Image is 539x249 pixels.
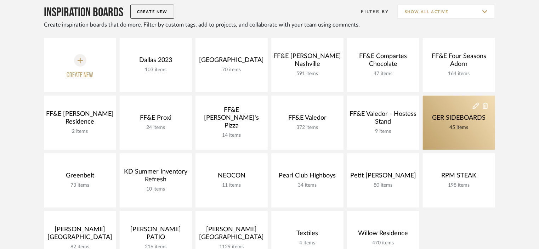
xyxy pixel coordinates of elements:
[286,114,328,122] div: FF&E Valedor
[423,70,495,78] div: 164 items
[271,38,344,92] a: FF&E [PERSON_NAME] Nashville591 items
[216,172,247,180] div: NEOCON
[44,96,116,150] a: FF&E [PERSON_NAME] Residence2 items
[440,172,478,180] div: RPM STEAK
[357,239,410,247] div: 470 items
[198,56,266,64] div: [GEOGRAPHIC_DATA]
[271,153,344,208] a: Pearl Club Highboys34 items
[423,96,495,150] a: GER SIDEBOARDS45 items
[64,172,96,180] div: Greenbelt
[295,230,320,237] div: Textiles
[347,52,419,68] div: FF&E Compartes Chocolate
[120,185,192,193] div: 10 items
[440,181,478,189] div: 198 items
[44,21,495,29] div: Create inspiration boards that do more. Filter by custom tags, add to projects, and collaborate w...
[347,128,419,135] div: 9 items
[431,114,488,122] div: GER SIDEBOARDS
[277,172,338,180] div: Pearl Club Highboys
[44,110,116,126] div: FF&E [PERSON_NAME] Residence
[348,172,418,180] div: Petit [PERSON_NAME]
[195,96,268,150] a: FF&E [PERSON_NAME]'s Pizza14 items
[423,153,495,208] a: RPM STEAK198 items
[120,168,192,183] div: KD Summer Inventory Refresh
[348,181,418,189] div: 80 items
[347,96,419,150] a: FF&E Valedor - Hostess Stand9 items
[44,128,116,135] div: 2 items
[357,230,410,237] div: Willow Residence
[138,124,174,131] div: 24 items
[67,70,93,81] div: Create new
[286,124,328,131] div: 372 items
[44,226,116,241] div: [PERSON_NAME][GEOGRAPHIC_DATA]
[347,70,419,78] div: 47 items
[198,66,266,74] div: 70 items
[216,181,247,189] div: 11 items
[195,106,268,130] div: FF&E [PERSON_NAME]'s Pizza
[130,5,174,19] button: Create New
[64,181,96,189] div: 73 items
[44,5,123,21] h2: Inspiration Boards
[138,56,174,64] div: Dallas 2023
[138,66,174,74] div: 103 items
[195,131,268,139] div: 14 items
[271,96,344,150] a: FF&E Valedor372 items
[423,52,495,68] div: FF&E Four Seasons Adorn
[195,38,268,92] a: [GEOGRAPHIC_DATA]70 items
[295,239,320,247] div: 4 items
[271,70,344,78] div: 591 items
[44,153,116,208] a: Greenbelt73 items
[271,52,344,68] div: FF&E [PERSON_NAME] Nashville
[431,124,488,131] div: 45 items
[423,38,495,92] a: FF&E Four Seasons Adorn164 items
[347,153,419,208] a: Petit [PERSON_NAME]80 items
[195,153,268,208] a: NEOCON11 items
[138,114,174,122] div: FF&E Proxi
[120,226,192,241] div: [PERSON_NAME] PATIO
[120,96,192,150] a: FF&E Proxi24 items
[120,38,192,92] a: Dallas 2023103 items
[44,38,116,92] button: Create new
[347,110,419,126] div: FF&E Valedor - Hostess Stand
[347,38,419,92] a: FF&E Compartes Chocolate47 items
[277,181,338,189] div: 34 items
[120,153,192,208] a: KD Summer Inventory Refresh10 items
[352,8,389,15] div: Filter By
[195,226,268,241] div: [PERSON_NAME][GEOGRAPHIC_DATA]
